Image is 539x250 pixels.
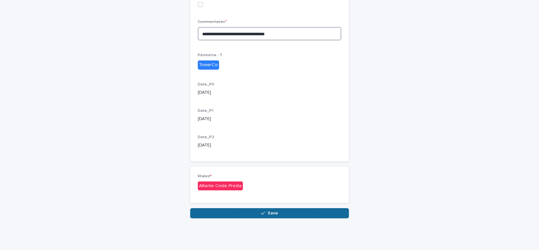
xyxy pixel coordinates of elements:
p: [DATE] [198,142,341,149]
span: Commentaires [198,20,227,24]
p: [DATE] [198,89,341,96]
span: Périmètre - T [198,53,222,57]
span: Date_P0 [198,83,214,86]
button: Save [190,208,349,218]
span: Date_P2 [198,135,214,139]
span: Date_P1 [198,109,213,113]
span: Khaled [198,174,212,178]
div: TowerCo [198,60,219,70]
p: [DATE] [198,116,341,122]
span: Save [268,211,278,215]
div: Attente Cmde Presta [198,181,243,191]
